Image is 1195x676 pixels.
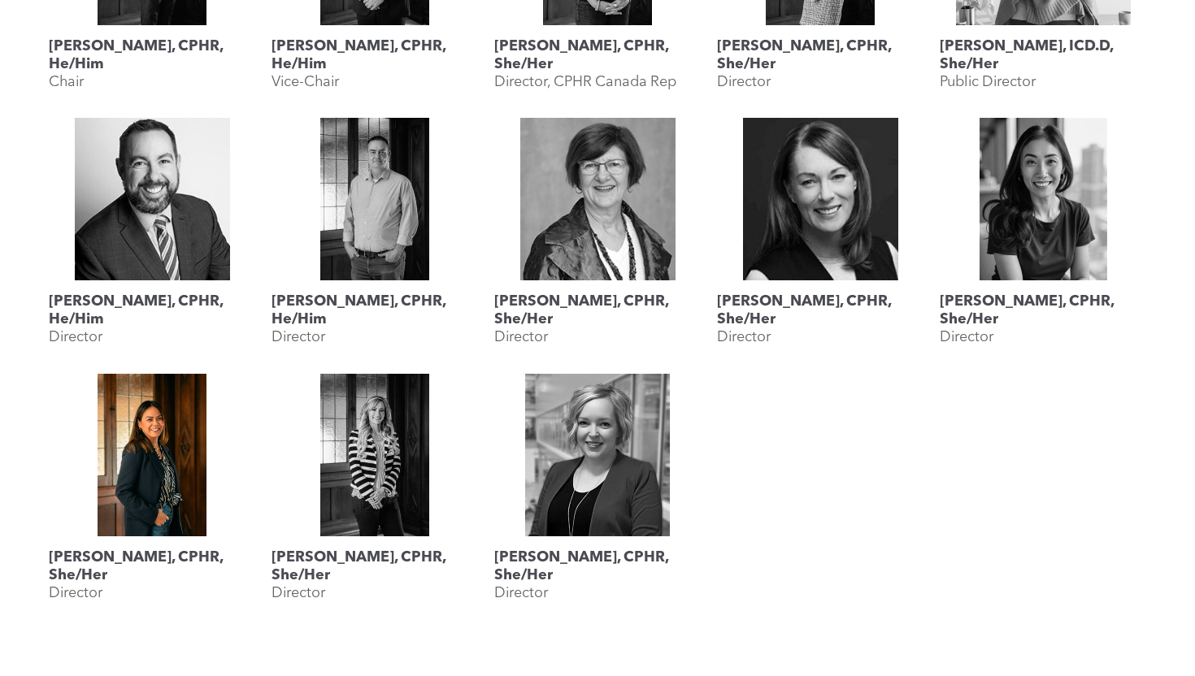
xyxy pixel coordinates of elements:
[49,73,84,91] p: Chair
[494,374,701,536] a: Shauna Yohemas, CPHR, She/Her
[272,292,478,328] h3: [PERSON_NAME], CPHR, He/Him
[49,584,102,602] p: Director
[272,548,478,584] h3: [PERSON_NAME], CPHR, She/Her
[272,374,478,536] a: Megan Vaughan, CPHR, She/Her
[494,73,676,91] p: Director, CPHR Canada Rep
[49,374,255,536] a: Katherine Salucop, CPHR, She/Her
[49,118,255,280] a: Rob Caswell, CPHR, He/Him
[49,37,255,73] h3: [PERSON_NAME], CPHR, He/Him
[494,584,548,602] p: Director
[494,328,548,346] p: Director
[49,292,255,328] h3: [PERSON_NAME], CPHR, He/Him
[940,118,1146,280] a: Rebecca Lee, CPHR, She/Her
[717,328,771,346] p: Director
[717,118,923,280] a: Karen Krull, CPHR, She/Her
[494,118,701,280] a: Landis Jackson, CPHR, She/Her
[272,37,478,73] h3: [PERSON_NAME], CPHR, He/Him
[940,328,993,346] p: Director
[717,73,771,91] p: Director
[272,73,339,91] p: Vice-Chair
[940,37,1146,73] h3: [PERSON_NAME], ICD.D, She/Her
[494,37,701,73] h3: [PERSON_NAME], CPHR, She/Her
[272,584,325,602] p: Director
[49,548,255,584] h3: [PERSON_NAME], CPHR, She/Her
[940,292,1146,328] h3: [PERSON_NAME], CPHR, She/Her
[494,548,701,584] h3: [PERSON_NAME], CPHR, She/Her
[940,73,1036,91] p: Public Director
[717,37,923,73] h3: [PERSON_NAME], CPHR, She/Her
[49,328,102,346] p: Director
[272,328,325,346] p: Director
[494,292,701,328] h3: [PERSON_NAME], CPHR, She/Her
[272,118,478,280] a: Rob Dombowsky, CPHR, He/Him
[717,292,923,328] h3: [PERSON_NAME], CPHR, She/Her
